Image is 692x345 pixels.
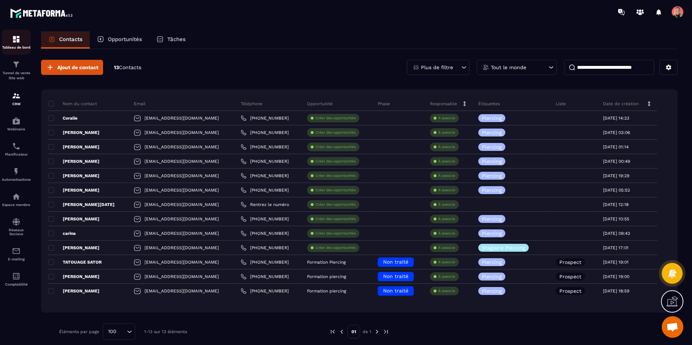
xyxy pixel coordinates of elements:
[57,64,98,71] span: Ajout de contact
[559,274,581,279] p: Prospect
[59,36,83,42] p: Contacts
[12,142,21,151] img: scheduler
[603,173,629,178] p: [DATE] 19:29
[603,288,629,294] p: [DATE] 18:59
[48,173,99,179] p: [PERSON_NAME]
[347,325,360,339] p: 01
[12,247,21,255] img: email
[12,91,21,100] img: formation
[430,101,457,107] p: Responsable
[559,260,581,265] p: Prospect
[482,245,525,250] p: Stagiaire Piercing
[482,260,502,265] p: Piercing
[482,116,502,121] p: Piercing
[59,329,99,334] p: Éléments par page
[241,230,289,236] a: [PHONE_NUMBER]
[2,127,31,131] p: Webinaire
[378,101,390,107] p: Phase
[329,328,336,335] img: prev
[241,216,289,222] a: [PHONE_NUMBER]
[103,323,135,340] div: Search for option
[2,162,31,187] a: automationsautomationsAutomatisations
[48,288,99,294] p: [PERSON_NAME]
[603,159,630,164] p: [DATE] 00:49
[108,36,142,42] p: Opportunités
[2,136,31,162] a: schedulerschedulerPlanificateur
[603,245,629,250] p: [DATE] 17:01
[241,130,289,135] a: [PHONE_NUMBER]
[482,130,502,135] p: Piercing
[2,228,31,236] p: Réseaux Sociaux
[48,144,99,150] p: [PERSON_NAME]
[603,216,629,221] p: [DATE] 10:55
[383,259,408,265] span: Non traité
[2,266,31,292] a: accountantaccountantComptabilité
[48,130,99,135] p: [PERSON_NAME]
[48,216,99,222] p: [PERSON_NAME]
[438,216,455,221] p: À associe
[2,282,31,286] p: Comptabilité
[556,101,566,107] p: Liste
[48,202,115,207] p: [PERSON_NAME][DATE]
[2,257,31,261] p: E-mailing
[307,274,346,279] p: Formation piercing
[603,144,629,149] p: [DATE] 01:14
[438,116,455,121] p: À associe
[315,202,356,207] p: Créer des opportunités
[144,329,187,334] p: 1-13 sur 13 éléments
[383,273,408,279] span: Non traité
[603,274,629,279] p: [DATE] 19:00
[241,245,289,251] a: [PHONE_NUMBER]
[307,288,346,294] p: Formation piercing
[90,31,149,49] a: Opportunités
[241,288,289,294] a: [PHONE_NUMBER]
[241,158,289,164] a: [PHONE_NUMBER]
[315,245,356,250] p: Créer des opportunités
[2,30,31,55] a: formationformationTableau de bord
[12,60,21,69] img: formation
[603,231,630,236] p: [DATE] 09:43
[438,288,455,294] p: À associe
[2,102,31,106] p: CRM
[48,259,102,265] p: TATOUAGE SATOR
[2,86,31,111] a: formationformationCRM
[315,173,356,178] p: Créer des opportunités
[10,6,75,20] img: logo
[482,159,502,164] p: Piercing
[167,36,186,42] p: Tâches
[491,65,526,70] p: Tout le monde
[2,55,31,86] a: formationformationTunnel de vente Site web
[2,45,31,49] p: Tableau de bord
[482,188,502,193] p: Piercing
[2,203,31,207] p: Espace membre
[438,173,455,178] p: À associe
[603,130,630,135] p: [DATE] 03:06
[438,231,455,236] p: À associe
[374,328,380,335] img: next
[2,111,31,136] a: automationsautomationsWebinaire
[438,202,455,207] p: À associe
[119,64,141,70] span: Contacts
[241,115,289,121] a: [PHONE_NUMBER]
[41,60,103,75] button: Ajout de contact
[12,272,21,281] img: accountant
[307,260,346,265] p: Formation Piercing
[315,231,356,236] p: Créer des opportunités
[315,116,356,121] p: Créer des opportunités
[241,187,289,193] a: [PHONE_NUMBER]
[338,328,345,335] img: prev
[12,117,21,125] img: automations
[12,35,21,44] img: formation
[2,187,31,212] a: automationsautomationsEspace membre
[603,260,629,265] p: [DATE] 19:01
[482,231,502,236] p: Piercing
[603,116,629,121] p: [DATE] 14:23
[241,101,262,107] p: Téléphone
[482,144,502,149] p: Piercing
[559,288,581,294] p: Prospect
[315,159,356,164] p: Créer des opportunités
[307,101,333,107] p: Opportunité
[149,31,193,49] a: Tâches
[662,316,683,338] div: Ouvrir le chat
[241,259,289,265] a: [PHONE_NUMBER]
